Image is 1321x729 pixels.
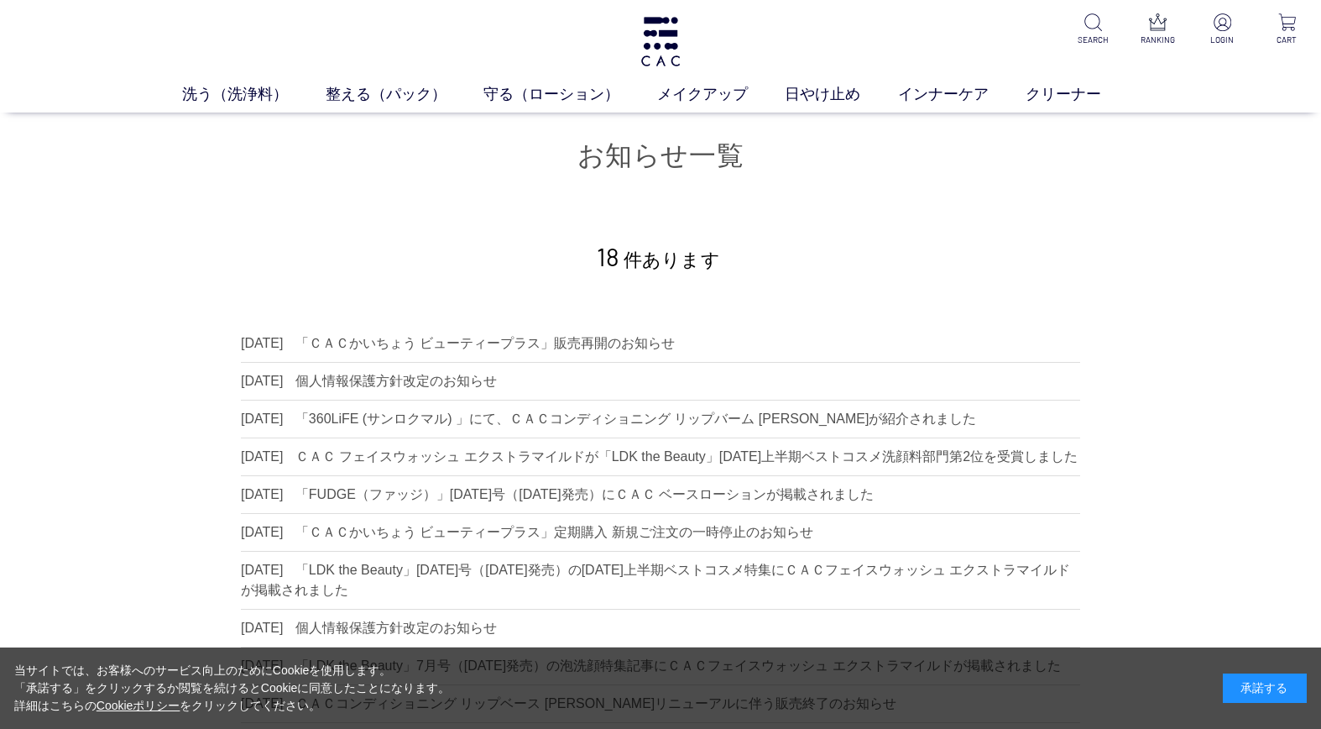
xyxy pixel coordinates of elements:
a: Cookieポリシー [97,699,180,712]
div: 承諾する [1223,674,1307,703]
a: クリーナー [1026,83,1138,106]
a: SEARCH [1073,13,1114,46]
p: SEARCH [1073,34,1114,46]
a: RANKING [1137,13,1178,46]
dt: [DATE] [241,525,283,539]
dd: 「ＣＡＣかいちょう ビューティープラス」販売再開のお知らせ [295,336,675,350]
p: LOGIN [1202,34,1243,46]
a: 守る（ローション） [483,83,656,106]
a: 整える（パック） [326,83,483,106]
dt: [DATE] [241,412,283,426]
span: 18 [597,241,620,271]
a: LOGIN [1202,13,1243,46]
dt: [DATE] [241,487,283,501]
a: [DATE] 「ＣＡＣかいちょう ビューティープラス」定期購入 新規ご注文の一時停止のお知らせ [241,525,813,539]
a: [DATE] 「ＣＡＣかいちょう ビューティープラス」販売再開のお知らせ [241,336,675,350]
dt: [DATE] [241,621,283,635]
dd: 「360LiFE (サンロクマル) 」にて、ＣＡＣコンディショニング リップバーム [PERSON_NAME]が紹介されました [295,412,977,426]
a: [DATE] 「LDK the Beauty」[DATE]号（[DATE]発売）の[DATE]上半期ベストコスメ特集にＣＡＣフェイスウォッシュ エクストラマイルドが掲載されました [241,563,1070,597]
dd: ＣＡＣ フェイスウォッシュ エクストラマイルドが「LDK the Beauty」[DATE]上半期ベストコスメ洗顔料部門第2位を受賞しました [295,449,1078,464]
dt: [DATE] [241,374,283,388]
dt: [DATE] [241,449,283,464]
dd: 「LDK the Beauty」[DATE]号（[DATE]発売）の[DATE]上半期ベストコスメ特集にＣＡＣフェイスウォッシュ エクストラマイルドが掲載されました [241,563,1070,597]
dt: [DATE] [241,336,283,350]
dt: [DATE] [241,563,283,577]
img: logo [639,17,682,66]
a: 洗う（洗浄料） [182,83,325,106]
a: インナーケア [898,83,1026,106]
dd: 「ＣＡＣかいちょう ビューティープラス」定期購入 新規ご注文の一時停止のお知らせ [295,525,813,539]
h1: お知らせ一覧 [241,138,1080,174]
dd: 個人情報保護方針改定のお知らせ [295,621,497,635]
span: 件あります [597,249,720,270]
a: [DATE] 「360LiFE (サンロクマル) 」にて、ＣＡＣコンディショニング リップバーム [PERSON_NAME]が紹介されました [241,412,976,426]
p: CART [1266,34,1308,46]
a: [DATE] 個人情報保護方針改定のお知らせ [241,374,497,388]
a: メイクアップ [657,83,785,106]
a: [DATE] 「FUDGE（ファッジ）」[DATE]号（[DATE]発売）にＣＡＣ ベースローションが掲載されました [241,487,874,501]
dd: 「FUDGE（ファッジ）」[DATE]号（[DATE]発売）にＣＡＣ ベースローションが掲載されました [295,487,874,501]
a: [DATE] 個人情報保護方針改定のお知らせ [241,621,497,635]
dd: 個人情報保護方針改定のお知らせ [295,374,497,388]
p: RANKING [1137,34,1178,46]
div: 当サイトでは、お客様へのサービス向上のためにCookieを使用します。 「承諾する」をクリックするか閲覧を続けるとCookieに同意したことになります。 詳細はこちらの をクリックしてください。 [14,662,451,715]
a: CART [1266,13,1308,46]
a: 日やけ止め [785,83,897,106]
a: [DATE] ＣＡＣ フェイスウォッシュ エクストラマイルドが「LDK the Beauty」[DATE]上半期ベストコスメ洗顔料部門第2位を受賞しました [241,449,1078,464]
